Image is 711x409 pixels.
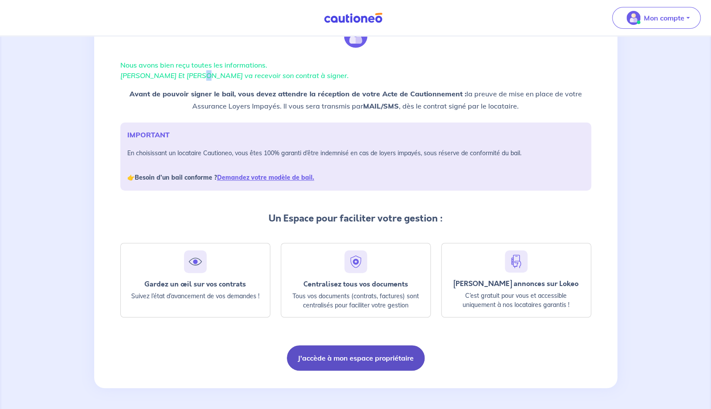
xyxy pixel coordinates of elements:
p: Tous vos documents (contrats, factures) sont centralisés pour faciliter votre gestion [288,292,423,310]
img: illu_account_valid_menu.svg [626,11,640,25]
strong: Avant de pouvoir signer le bail, vous devez attendre la réception de votre Acte de Cautionnement : [129,89,466,98]
strong: IMPORTANT [127,130,170,139]
strong: MAIL/SMS [363,102,399,110]
p: Suivez l’état d’avancement de vos demandes ! [128,292,263,301]
button: J'accède à mon espace propriétaire [287,345,425,371]
strong: Besoin d’un bail conforme ? [135,174,314,181]
img: hand-phone-blue.svg [508,254,524,269]
p: Un Espace pour faciliter votre gestion : [120,211,591,225]
div: Centralisez tous vos documents [288,280,423,288]
img: eye.svg [187,254,203,269]
p: Nous avons bien reçu toutes les informations. [120,60,591,81]
button: illu_account_valid_menu.svgMon compte [612,7,701,29]
p: Mon compte [644,13,684,23]
img: illu_account.svg [344,24,367,48]
a: Demandez votre modèle de bail. [217,174,314,181]
em: [PERSON_NAME] Et [PERSON_NAME] va recevoir son contrat à signer. [120,71,349,80]
p: En choisissant un locataire Cautioneo, vous êtes 100% garanti d’être indemnisé en cas de loyers i... [127,147,584,184]
p: C’est gratuit pour vous et accessible uniquement à nos locataires garantis ! [449,291,584,310]
div: Gardez un œil sur vos contrats [128,280,263,288]
p: la preuve de mise en place de votre Assurance Loyers Impayés. Il vous sera transmis par , dès le ... [120,88,591,112]
img: Cautioneo [320,13,386,24]
img: security.svg [348,254,364,269]
div: [PERSON_NAME] annonces sur Lokeo [449,279,584,288]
